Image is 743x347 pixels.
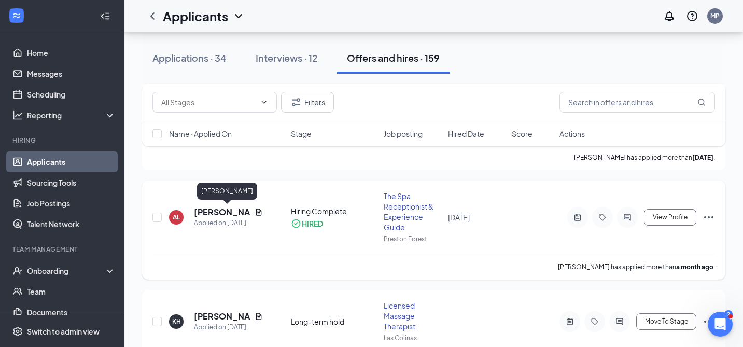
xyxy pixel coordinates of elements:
[27,43,116,63] a: Home
[676,263,713,271] b: a month ago
[636,313,696,330] button: Move To Stage
[558,262,715,271] p: [PERSON_NAME] has applied more than .
[347,51,440,64] div: Offers and hires · 159
[169,129,232,139] span: Name · Applied On
[448,213,470,222] span: [DATE]
[448,129,484,139] span: Hired Date
[692,154,713,161] b: [DATE]
[260,98,268,106] svg: ChevronDown
[710,11,720,20] div: MP
[194,206,250,218] h5: [PERSON_NAME]
[12,245,114,254] div: Team Management
[197,183,257,200] div: [PERSON_NAME]
[663,10,676,22] svg: Notifications
[194,322,263,332] div: Applied on [DATE]
[12,110,23,120] svg: Analysis
[281,92,334,113] button: Filter Filters
[27,326,100,337] div: Switch to admin view
[256,51,318,64] div: Interviews · 12
[291,316,377,327] div: Long-term hold
[27,302,116,323] a: Documents
[384,129,423,139] span: Job posting
[384,300,441,331] div: Licensed Massage Therapist
[686,10,698,22] svg: QuestionInfo
[27,110,116,120] div: Reporting
[291,129,312,139] span: Stage
[12,266,23,276] svg: UserCheck
[255,312,263,321] svg: Document
[384,191,441,232] div: The Spa Receptionist & Experience Guide
[621,213,634,221] svg: ActiveChat
[27,151,116,172] a: Applicants
[645,318,688,325] span: Move To Stage
[644,209,696,226] button: View Profile
[194,218,263,228] div: Applied on [DATE]
[653,214,688,221] span: View Profile
[697,98,706,106] svg: MagnifyingGlass
[559,92,715,113] input: Search in offers and hires
[291,206,377,216] div: Hiring Complete
[724,310,733,319] div: 2
[613,317,626,326] svg: ActiveChat
[512,129,532,139] span: Score
[12,326,23,337] svg: Settings
[27,63,116,84] a: Messages
[27,193,116,214] a: Job Postings
[290,96,302,108] svg: Filter
[559,129,585,139] span: Actions
[12,136,114,145] div: Hiring
[232,10,245,22] svg: ChevronDown
[152,51,227,64] div: Applications · 34
[27,281,116,302] a: Team
[302,218,323,229] div: HIRED
[27,266,107,276] div: Onboarding
[596,213,609,221] svg: Tag
[384,234,441,243] div: Preston Forest
[161,96,256,108] input: All Stages
[27,172,116,193] a: Sourcing Tools
[255,208,263,216] svg: Document
[564,317,576,326] svg: ActiveNote
[146,10,159,22] svg: ChevronLeft
[172,317,181,326] div: KH
[173,213,180,221] div: AL
[703,211,715,224] svg: Ellipses
[571,213,584,221] svg: ActiveNote
[708,312,733,337] iframe: Intercom live chat
[703,315,715,328] svg: Ellipses
[27,84,116,105] a: Scheduling
[11,10,22,21] svg: WorkstreamLogo
[100,11,110,21] svg: Collapse
[588,317,601,326] svg: Tag
[574,153,715,162] p: [PERSON_NAME] has applied more than .
[27,214,116,234] a: Talent Network
[163,7,228,25] h1: Applicants
[291,218,301,229] svg: CheckmarkCircle
[194,311,250,322] h5: [PERSON_NAME]
[384,334,441,342] div: Las Colinas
